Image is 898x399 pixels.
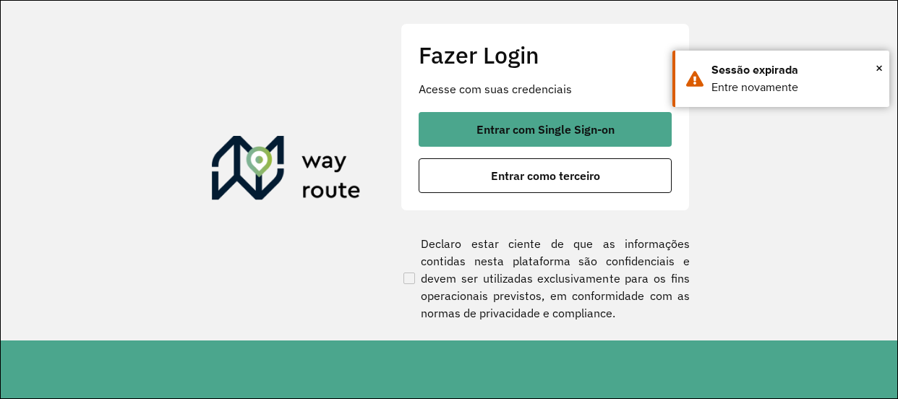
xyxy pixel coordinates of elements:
[419,41,672,69] h2: Fazer Login
[476,124,615,135] span: Entrar com Single Sign-on
[876,57,883,79] span: ×
[419,158,672,193] button: button
[876,57,883,79] button: Close
[711,61,878,79] div: Sessão expirada
[401,235,690,322] label: Declaro estar ciente de que as informações contidas nesta plataforma são confidenciais e devem se...
[711,79,878,96] div: Entre novamente
[419,112,672,147] button: button
[419,80,672,98] p: Acesse com suas credenciais
[491,170,600,181] span: Entrar como terceiro
[212,136,361,205] img: Roteirizador AmbevTech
